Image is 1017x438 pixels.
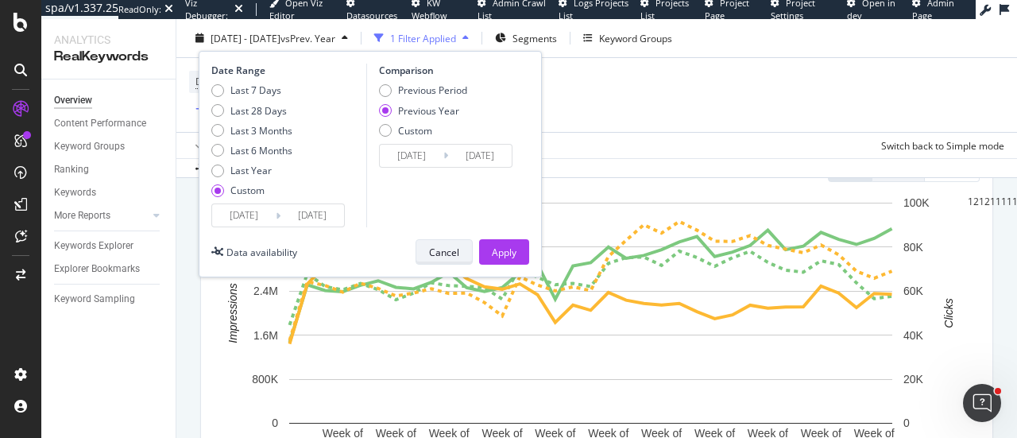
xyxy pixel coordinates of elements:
input: Start Date [212,204,276,227]
div: Date Range [211,64,362,77]
a: Content Performance [54,115,164,132]
span: Segments [512,31,557,45]
input: Start Date [380,145,443,167]
div: Keywords [54,184,96,201]
text: 80K [903,241,924,254]
div: Last 6 Months [230,144,292,157]
button: Switch back to Simple mode [875,133,1004,158]
div: Keywords Explorer [54,238,133,254]
a: Overview [54,92,164,109]
span: Device [195,75,226,88]
a: Explorer Bookmarks [54,261,164,277]
div: Last 3 Months [230,123,292,137]
div: Comparison [379,64,517,77]
div: Apply [492,245,516,258]
text: Clicks [942,298,955,328]
text: 2.4M [253,285,278,297]
button: Apply [479,239,529,265]
div: 1 [979,195,984,208]
text: 800K [252,373,278,386]
div: 1 [1001,195,1007,208]
a: Ranking [54,161,164,178]
div: Last 7 Days [230,83,281,97]
div: Overview [54,92,92,109]
button: Apply [189,133,235,158]
div: 1 Filter Applied [390,31,456,45]
text: 1.6M [253,329,278,342]
div: Previous Year [379,103,467,117]
div: Previous Period [398,83,467,97]
text: Impressions [226,283,239,343]
button: Keyword Groups [577,25,679,51]
iframe: Intercom live chat [963,384,1001,422]
div: 1 [1007,195,1012,208]
text: 60K [903,285,924,297]
div: Last 3 Months [211,123,292,137]
div: Content Performance [54,115,146,132]
span: vs Prev. Year [280,31,335,45]
a: Keywords [54,184,164,201]
div: 2 [984,195,990,208]
div: Last 28 Days [211,103,292,117]
span: [DATE] - [DATE] [211,31,280,45]
a: Keywords Explorer [54,238,164,254]
button: Segments [489,25,563,51]
div: Last Year [230,164,272,177]
div: Data availability [226,245,297,258]
button: 1 Filter Applied [368,25,475,51]
input: End Date [280,204,344,227]
div: 1 [990,195,996,208]
div: Keyword Sampling [54,291,135,308]
div: Custom [379,123,467,137]
div: Keyword Groups [599,31,672,45]
div: 2 [973,195,979,208]
div: Custom [230,184,265,197]
a: More Reports [54,207,149,224]
div: Last 6 Months [211,144,292,157]
input: End Date [448,145,512,167]
div: Last 28 Days [230,103,287,117]
div: Analytics [54,32,163,48]
text: 40K [903,329,924,342]
div: 1 [968,195,973,208]
text: 100K [903,196,930,209]
div: ReadOnly: [118,3,161,16]
div: Custom [398,123,432,137]
div: Previous Period [379,83,467,97]
div: Last Year [211,164,292,177]
a: Keyword Sampling [54,291,164,308]
button: Cancel [416,239,473,265]
div: 1 [996,195,1001,208]
button: [DATE] - [DATE]vsPrev. Year [189,25,354,51]
div: Explorer Bookmarks [54,261,140,277]
div: Switch back to Simple mode [881,138,1004,152]
div: RealKeywords [54,48,163,66]
text: 0 [903,417,910,429]
text: 0 [272,417,278,429]
div: Ranking [54,161,89,178]
div: More Reports [54,207,110,224]
div: Previous Year [398,103,459,117]
a: Keyword Groups [54,138,164,155]
div: Custom [211,184,292,197]
button: Add Filter [189,100,253,119]
text: 20K [903,373,924,386]
span: Datasources [346,10,397,21]
div: Last 7 Days [211,83,292,97]
div: Cancel [429,245,459,258]
div: Keyword Groups [54,138,125,155]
